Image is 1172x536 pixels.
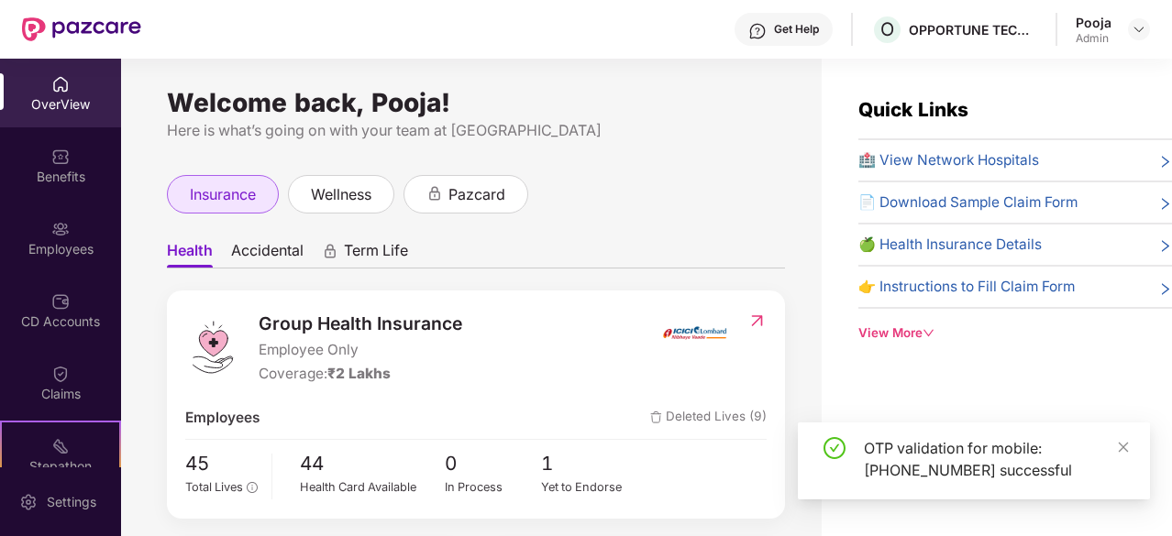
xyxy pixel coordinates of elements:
div: OTP validation for mobile: [PHONE_NUMBER] successful [864,437,1128,481]
div: animation [322,243,338,259]
span: 45 [185,449,258,479]
span: Group Health Insurance [259,310,462,337]
span: pazcard [448,183,505,206]
span: 🍏 Health Insurance Details [858,234,1042,256]
div: Coverage: [259,363,462,385]
span: Employee Only [259,339,462,361]
img: RedirectIcon [747,312,767,330]
img: svg+xml;base64,PHN2ZyBpZD0iSGVscC0zMngzMiIgeG1sbnM9Imh0dHA6Ly93d3cudzMub3JnLzIwMDAvc3ZnIiB3aWR0aD... [748,22,767,40]
span: 44 [300,449,445,479]
span: 📄 Download Sample Claim Form [858,191,1078,213]
img: logo [185,320,240,375]
div: Pooja [1076,14,1111,31]
img: svg+xml;base64,PHN2ZyBpZD0iSG9tZSIgeG1sbnM9Imh0dHA6Ly93d3cudzMub3JnLzIwMDAvc3ZnIiB3aWR0aD0iMjAiIG... [51,75,70,93]
span: Term Life [344,241,408,268]
div: OPPORTUNE TECHNOLOGIES PVT. LTD. [909,21,1037,38]
div: View More [858,323,1172,343]
img: svg+xml;base64,PHN2ZyBpZD0iRW1wbG95ZWVzIiB4bWxucz0iaHR0cDovL3d3dy53My5vcmcvMjAwMC9zdmciIHdpZHRoPS... [51,220,70,238]
span: right [1158,195,1172,213]
div: Yet to Endorse [541,478,638,497]
img: svg+xml;base64,PHN2ZyBpZD0iQ0RfQWNjb3VudHMiIGRhdGEtbmFtZT0iQ0QgQWNjb3VudHMiIHhtbG5zPSJodHRwOi8vd3... [51,292,70,311]
img: insurerIcon [660,310,729,356]
div: Admin [1076,31,1111,46]
span: down [923,327,934,339]
span: wellness [311,183,371,206]
span: insurance [190,183,256,206]
span: Deleted Lives (9) [650,407,767,429]
div: In Process [445,478,542,497]
span: 👉 Instructions to Fill Claim Form [858,276,1075,298]
div: animation [426,185,443,202]
span: right [1158,237,1172,256]
div: Welcome back, Pooja! [167,95,785,110]
span: Accidental [231,241,304,268]
span: Quick Links [858,98,968,121]
div: Here is what’s going on with your team at [GEOGRAPHIC_DATA] [167,119,785,142]
div: Health Card Available [300,478,445,497]
span: close [1117,441,1130,454]
img: deleteIcon [650,411,662,423]
div: Get Help [774,22,819,37]
div: Stepathon [2,457,119,476]
div: Settings [41,493,102,511]
span: check-circle [824,437,846,459]
span: Total Lives [185,480,243,494]
img: svg+xml;base64,PHN2ZyBpZD0iQ2xhaW0iIHhtbG5zPSJodHRwOi8vd3d3LnczLm9yZy8yMDAwL3N2ZyIgd2lkdGg9IjIwIi... [51,365,70,383]
img: New Pazcare Logo [22,17,141,41]
span: 0 [445,449,542,479]
img: svg+xml;base64,PHN2ZyB4bWxucz0iaHR0cDovL3d3dy53My5vcmcvMjAwMC9zdmciIHdpZHRoPSIyMSIgaGVpZ2h0PSIyMC... [51,437,70,455]
span: 1 [541,449,638,479]
span: Employees [185,407,260,429]
span: 🏥 View Network Hospitals [858,149,1039,171]
span: right [1158,153,1172,171]
span: right [1158,279,1172,298]
img: svg+xml;base64,PHN2ZyBpZD0iQmVuZWZpdHMiIHhtbG5zPSJodHRwOi8vd3d3LnczLm9yZy8yMDAwL3N2ZyIgd2lkdGg9Ij... [51,148,70,166]
span: Health [167,241,213,268]
span: ₹2 Lakhs [327,365,391,382]
img: svg+xml;base64,PHN2ZyBpZD0iRHJvcGRvd24tMzJ4MzIiIHhtbG5zPSJodHRwOi8vd3d3LnczLm9yZy8yMDAwL3N2ZyIgd2... [1132,22,1146,37]
span: O [880,18,894,40]
img: svg+xml;base64,PHN2ZyBpZD0iU2V0dGluZy0yMHgyMCIgeG1sbnM9Imh0dHA6Ly93d3cudzMub3JnLzIwMDAvc3ZnIiB3aW... [19,493,38,511]
span: info-circle [247,482,257,492]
